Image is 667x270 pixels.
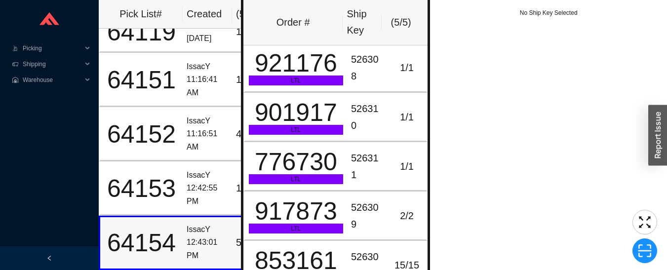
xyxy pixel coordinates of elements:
div: 64152 [104,122,179,147]
div: IssacY [187,223,228,236]
div: 11:16:41 AM [187,73,228,99]
div: 917873 [249,199,343,224]
div: 64153 [104,176,179,201]
div: 526311 [351,150,384,183]
div: 1 / 1 [236,24,266,40]
div: LTL [249,224,343,233]
div: LTL [249,125,343,135]
div: 64151 [104,68,179,92]
span: scan [633,243,657,258]
div: 776730 [249,150,343,174]
div: ( 5 ) [236,6,268,22]
div: 4 / 5 [236,126,266,142]
div: IssacY [187,169,228,182]
button: fullscreen [632,210,657,234]
span: fullscreen [633,215,657,230]
div: [DATE] [187,32,228,45]
div: 12:43:01 PM [187,236,228,262]
div: 921176 [249,51,343,76]
div: 64154 [104,231,179,255]
div: 526308 [351,51,384,84]
span: Shipping [23,56,82,72]
div: 1 / 1 [392,158,423,175]
div: 11:16:51 AM [187,127,228,154]
div: 1 / 1 [236,180,266,196]
span: Warehouse [23,72,82,88]
div: No Ship Key Selected [430,8,667,18]
div: 5 / 5 [236,234,266,251]
button: scan [632,238,657,263]
div: IssacY [187,115,228,128]
div: ( 5 / 5 ) [386,14,416,31]
div: LTL [249,76,343,85]
div: 12:42:55 PM [187,182,228,208]
div: 2 / 2 [392,208,423,224]
span: left [46,255,52,261]
div: 1 / 1 [392,109,423,125]
div: LTL [249,174,343,184]
div: 1 / 1 [392,60,423,76]
div: IssacY [187,60,228,74]
span: Picking [23,40,82,56]
div: 1 / 20 [236,72,266,88]
div: 526309 [351,199,384,232]
div: 64119 [104,20,179,44]
div: 526310 [351,101,384,134]
div: 901917 [249,100,343,125]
